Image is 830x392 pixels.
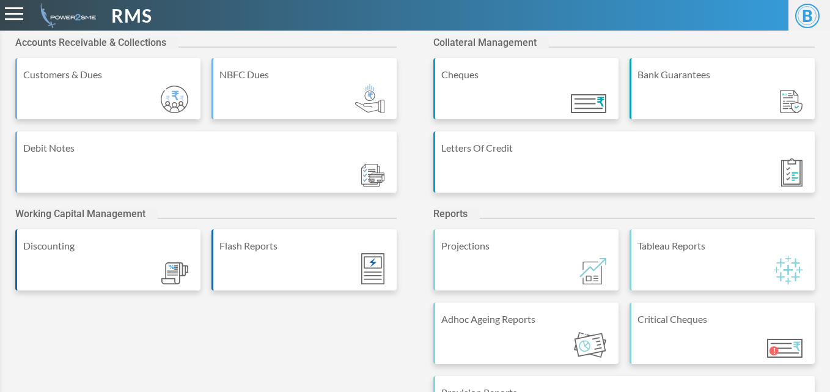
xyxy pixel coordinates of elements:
h2: Reports [433,208,480,220]
a: Critical Cheques Module_ic [630,303,815,376]
div: Cheques [441,67,612,82]
img: Module_ic [780,90,802,114]
div: Flash Reports [219,239,391,253]
a: Bank Guarantees Module_ic [630,58,815,131]
h2: Accounts Receivable & Collections [15,37,178,48]
a: Customers & Dues Module_ic [15,58,200,131]
img: Module_ic [767,339,802,358]
a: NBFC Dues Module_ic [211,58,397,131]
img: Module_ic [161,262,188,285]
img: Module_ic [355,84,384,113]
h2: Working Capital Management [15,208,158,220]
div: Letters Of Credit [441,141,809,155]
a: Letters Of Credit Module_ic [433,131,815,205]
div: Tableau Reports [637,239,809,253]
a: Cheques Module_ic [433,58,619,131]
h2: Collateral Management [433,37,549,48]
a: Discounting Module_ic [15,229,200,303]
a: Debit Notes Module_ic [15,131,397,205]
a: Flash Reports Module_ic [211,229,397,303]
span: B [795,4,820,28]
a: Tableau Reports Module_ic [630,229,815,303]
div: NBFC Dues [219,67,391,82]
a: Projections Module_ic [433,229,619,303]
a: Adhoc Ageing Reports Module_ic [433,303,619,376]
img: admin [35,3,96,28]
div: Discounting [23,239,194,253]
img: Module_ic [574,332,606,358]
img: Module_ic [774,256,802,284]
div: Customers & Dues [23,67,194,82]
img: Module_ic [161,86,188,113]
img: Module_ic [781,158,802,187]
img: Module_ic [361,164,384,187]
div: Debit Notes [23,141,391,155]
img: Module_ic [361,253,384,284]
div: Bank Guarantees [637,67,809,82]
img: Module_ic [571,94,606,113]
div: Projections [441,239,612,253]
div: Adhoc Ageing Reports [441,312,612,327]
span: RMS [111,2,152,29]
div: Critical Cheques [637,312,809,327]
img: Module_ic [579,258,606,284]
